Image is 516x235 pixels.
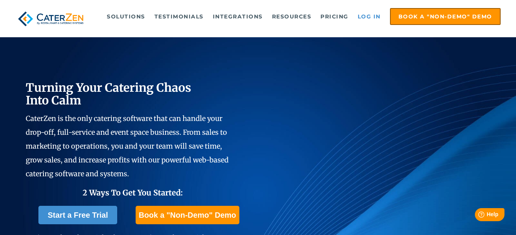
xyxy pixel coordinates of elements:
[151,9,207,24] a: Testimonials
[26,80,191,108] span: Turning Your Catering Chaos Into Calm
[38,206,117,224] a: Start a Free Trial
[15,8,86,30] img: caterzen
[354,9,385,24] a: Log in
[26,114,229,178] span: CaterZen is the only catering software that can handle your drop-off, full-service and event spac...
[83,188,183,197] span: 2 Ways To Get You Started:
[317,9,352,24] a: Pricing
[448,205,508,227] iframe: Help widget launcher
[390,8,501,25] a: Book a "Non-Demo" Demo
[209,9,267,24] a: Integrations
[136,206,239,224] a: Book a "Non-Demo" Demo
[268,9,315,24] a: Resources
[103,9,149,24] a: Solutions
[98,8,501,25] div: Navigation Menu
